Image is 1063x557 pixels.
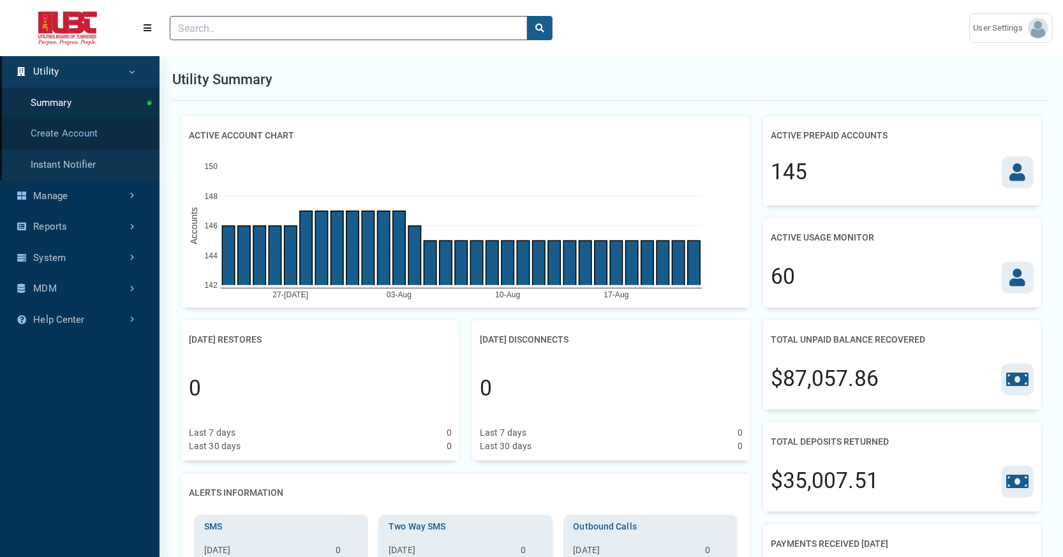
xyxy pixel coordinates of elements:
[189,328,262,352] h2: [DATE] Restores
[771,226,874,249] h2: Active Usage Monitor
[170,16,528,40] input: Search
[969,13,1053,43] a: User Settings
[480,440,531,453] div: Last 30 days
[771,261,795,293] div: 60
[135,17,160,40] button: Menu
[771,328,925,352] h2: Total Unpaid Balance Recovered
[569,520,732,533] h3: Outbound Calls
[771,363,879,395] div: $87,057.86
[189,124,294,147] h2: Active Account Chart
[447,426,452,440] div: 0
[771,156,807,188] div: 145
[383,520,547,533] h3: Two Way SMS
[480,373,492,405] div: 0
[974,22,1028,34] span: User Settings
[189,426,235,440] div: Last 7 days
[527,16,553,40] button: search
[771,430,889,454] h2: Total Deposits Returned
[189,373,201,405] div: 0
[738,426,743,440] div: 0
[771,124,888,147] h2: Active Prepaid Accounts
[771,532,888,556] h2: Payments Received [DATE]
[172,69,273,90] h1: Utility Summary
[480,328,569,352] h2: [DATE] Disconnects
[189,440,241,453] div: Last 30 days
[199,520,363,533] h3: SMS
[10,11,125,45] img: ALTSK Logo
[738,440,743,453] div: 0
[771,465,879,497] div: $35,007.51
[447,440,452,453] div: 0
[480,426,526,440] div: Last 7 days
[189,481,283,505] h2: Alerts Information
